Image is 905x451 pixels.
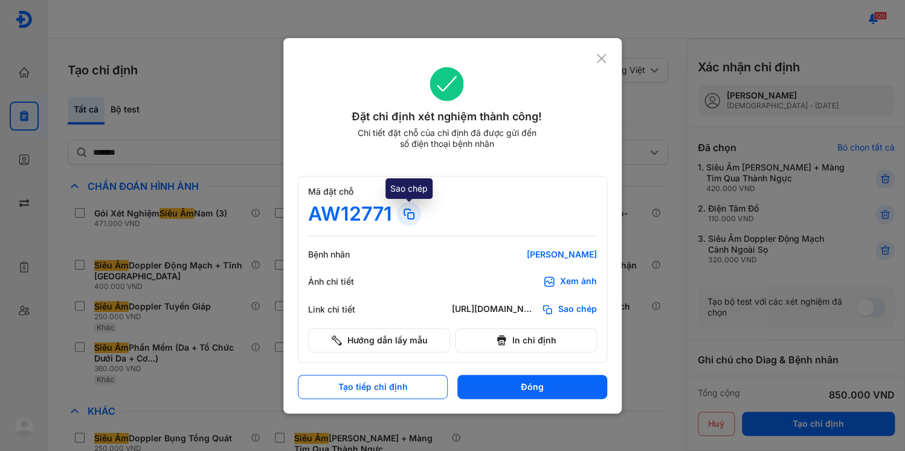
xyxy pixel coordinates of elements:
[352,128,541,149] div: Chi tiết đặt chỗ của chỉ định đã được gửi đến số điện thoại bệnh nhân
[452,249,597,260] div: [PERSON_NAME]
[298,375,448,399] button: Tạo tiếp chỉ định
[308,202,392,226] div: AW12771
[308,276,381,287] div: Ảnh chi tiết
[558,303,597,316] span: Sao chép
[455,328,597,352] button: In chỉ định
[560,276,597,288] div: Xem ảnh
[308,186,597,197] div: Mã đặt chỗ
[308,328,450,352] button: Hướng dẫn lấy mẫu
[308,304,381,315] div: Link chi tiết
[457,375,607,399] button: Đóng
[308,249,381,260] div: Bệnh nhân
[452,303,536,316] div: [URL][DOMAIN_NAME]
[298,108,596,125] div: Đặt chỉ định xét nghiệm thành công!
